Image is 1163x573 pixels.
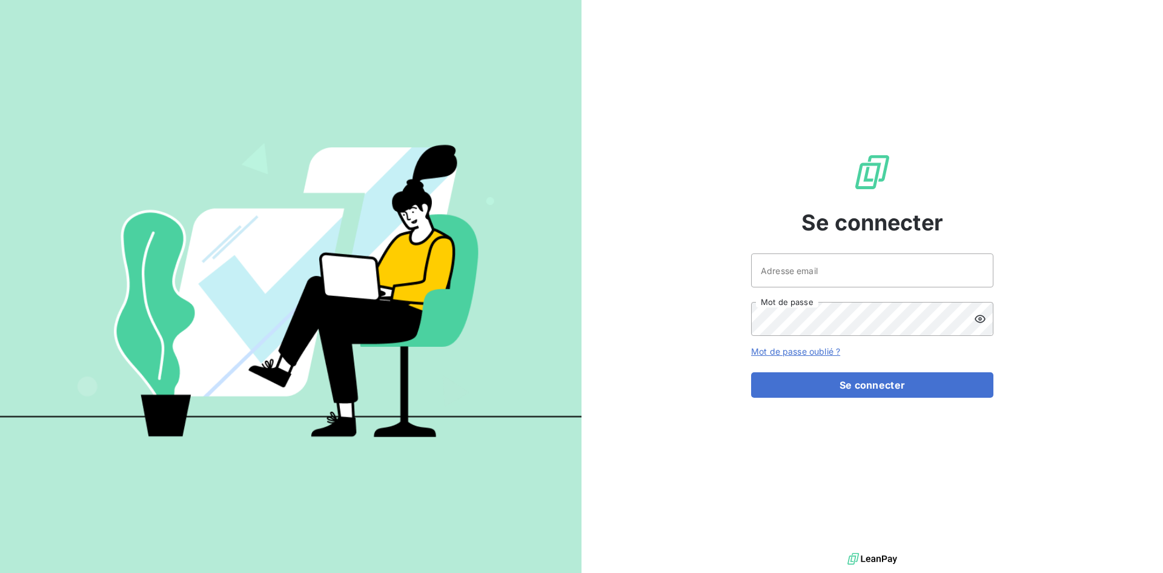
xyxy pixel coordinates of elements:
[751,346,840,357] a: Mot de passe oublié ?
[853,153,892,192] img: Logo LeanPay
[801,206,943,239] span: Se connecter
[847,550,897,568] img: logo
[751,372,993,398] button: Se connecter
[751,253,993,287] input: placeholder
